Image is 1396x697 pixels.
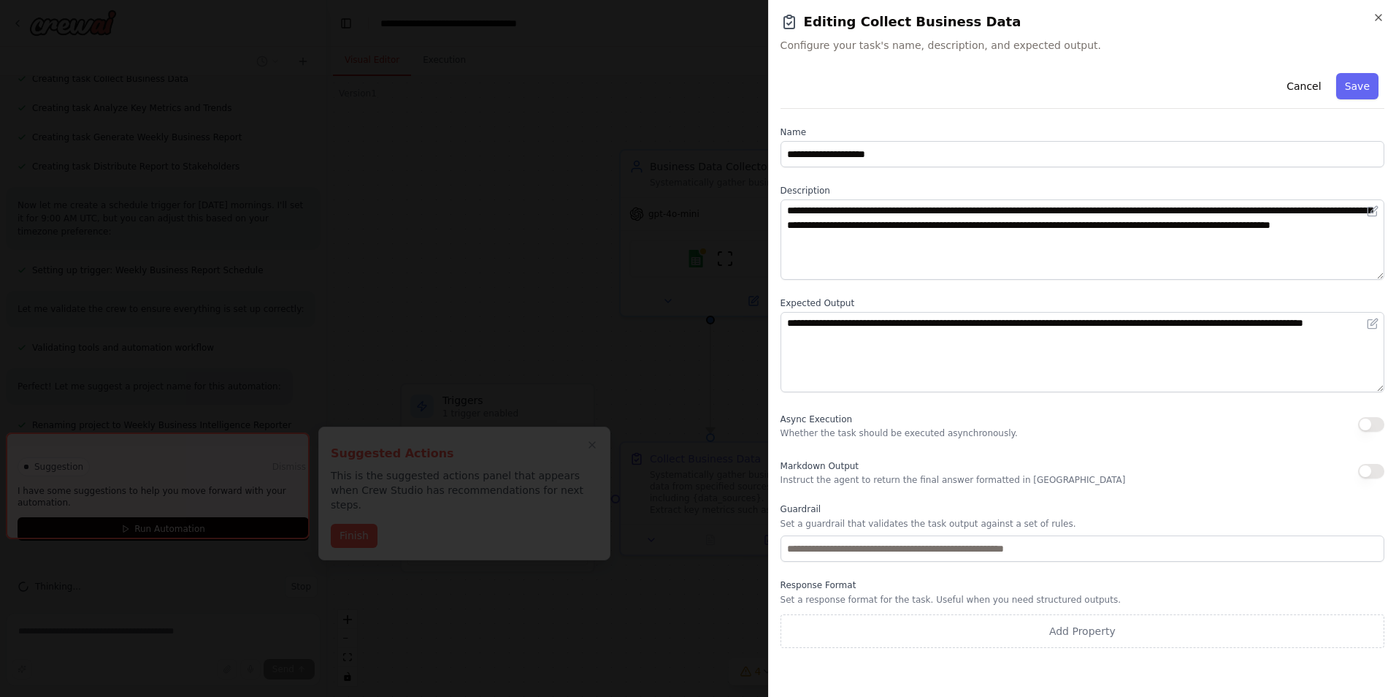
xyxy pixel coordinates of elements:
h2: Editing Collect Business Data [781,12,1384,32]
span: Markdown Output [781,461,859,471]
p: Set a guardrail that validates the task output against a set of rules. [781,518,1384,530]
p: Whether the task should be executed asynchronously. [781,427,1018,439]
button: Open in editor [1364,202,1381,220]
span: Async Execution [781,414,852,424]
label: Description [781,185,1384,197]
label: Guardrail [781,503,1384,515]
button: Cancel [1278,73,1330,99]
span: Configure your task's name, description, and expected output. [781,38,1384,53]
button: Save [1336,73,1378,99]
p: Instruct the agent to return the final answer formatted in [GEOGRAPHIC_DATA] [781,474,1126,486]
label: Name [781,126,1384,138]
label: Response Format [781,579,1384,591]
label: Expected Output [781,297,1384,309]
button: Add Property [781,614,1384,648]
p: Set a response format for the task. Useful when you need structured outputs. [781,594,1384,606]
button: Open in editor [1364,315,1381,332]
